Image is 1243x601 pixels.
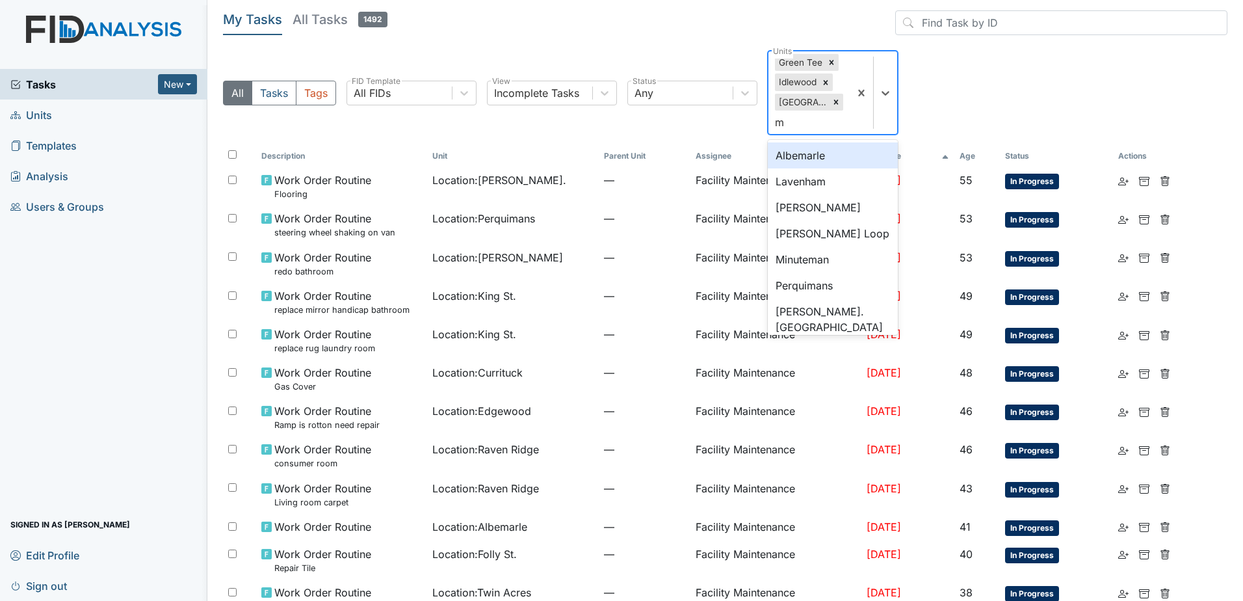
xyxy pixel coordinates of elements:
[1160,442,1170,457] a: Delete
[867,548,901,561] span: [DATE]
[228,150,237,159] input: Toggle All Rows Selected
[690,514,862,541] td: Facility Maintenance
[432,250,563,265] span: Location : [PERSON_NAME]
[1139,442,1149,457] a: Archive
[1139,546,1149,562] a: Archive
[960,289,973,302] span: 49
[274,342,375,354] small: replace rug laundry room
[768,168,898,194] div: Lavenham
[427,145,599,167] th: Toggle SortBy
[432,481,539,496] span: Location : Raven Ridge
[432,519,527,535] span: Location : Albemarle
[1000,145,1113,167] th: Toggle SortBy
[432,172,566,188] span: Location : [PERSON_NAME].
[775,54,824,71] div: Green Tee
[867,586,901,599] span: [DATE]
[1160,211,1170,226] a: Delete
[296,81,336,105] button: Tags
[1160,546,1170,562] a: Delete
[256,145,428,167] th: Toggle SortBy
[432,211,535,226] span: Location : Perquimans
[604,172,685,188] span: —
[274,327,375,354] span: Work Order Routine replace rug laundry room
[690,167,862,206] td: Facility Maintenance
[867,405,901,418] span: [DATE]
[274,304,410,316] small: replace mirror handicap bathroom
[861,145,954,167] th: Toggle SortBy
[274,457,371,470] small: consumer room
[274,172,371,200] span: Work Order Routine Flooring
[1005,482,1059,498] span: In Progress
[768,194,898,220] div: [PERSON_NAME]
[1139,288,1149,304] a: Archive
[432,365,523,381] span: Location : Currituck
[274,442,371,470] span: Work Order Routine consumer room
[1139,403,1149,419] a: Archive
[775,94,829,111] div: [GEOGRAPHIC_DATA]
[354,85,391,101] div: All FIDs
[599,145,690,167] th: Toggle SortBy
[768,220,898,247] div: [PERSON_NAME] Loop
[10,166,68,186] span: Analysis
[690,541,862,580] td: Facility Maintenance
[960,328,973,341] span: 49
[10,576,67,596] span: Sign out
[690,436,862,475] td: Facility Maintenance
[10,545,79,565] span: Edit Profile
[604,442,685,457] span: —
[1005,328,1059,343] span: In Progress
[1139,211,1149,226] a: Archive
[1113,145,1178,167] th: Actions
[1005,174,1059,189] span: In Progress
[1005,548,1059,563] span: In Progress
[274,419,380,431] small: Ramp is rotton need repair
[1005,405,1059,420] span: In Progress
[1160,365,1170,381] a: Delete
[1005,443,1059,459] span: In Progress
[960,586,973,599] span: 38
[867,443,901,456] span: [DATE]
[1139,327,1149,342] a: Archive
[274,403,380,431] span: Work Order Routine Ramp is rotton need repair
[1005,251,1059,267] span: In Progress
[1005,520,1059,536] span: In Progress
[960,405,973,418] span: 46
[274,381,371,393] small: Gas Cover
[960,548,973,561] span: 40
[960,520,971,533] span: 41
[960,366,973,379] span: 48
[768,247,898,273] div: Minuteman
[1160,327,1170,342] a: Delete
[604,365,685,381] span: —
[1139,250,1149,265] a: Archive
[223,81,336,105] div: Type filter
[432,585,531,600] span: Location : Twin Acres
[1139,172,1149,188] a: Archive
[432,546,517,562] span: Location : Folly St.
[895,10,1227,35] input: Find Task by ID
[10,514,130,535] span: Signed in as [PERSON_NAME]
[768,273,898,299] div: Perquimans
[274,481,371,509] span: Work Order Routine Living room carpet
[1160,172,1170,188] a: Delete
[432,403,531,419] span: Location : Edgewood
[10,105,52,125] span: Units
[274,562,371,574] small: Repair Tile
[604,481,685,496] span: —
[768,142,898,168] div: Albemarle
[690,398,862,436] td: Facility Maintenance
[690,475,862,514] td: Facility Maintenance
[1005,289,1059,305] span: In Progress
[274,265,371,278] small: redo bathroom
[223,10,282,29] h5: My Tasks
[274,288,410,316] span: Work Order Routine replace mirror handicap bathroom
[274,211,395,239] span: Work Order Routine steering wheel shaking on van
[768,299,898,340] div: [PERSON_NAME]. [GEOGRAPHIC_DATA]
[1160,519,1170,535] a: Delete
[1139,519,1149,535] a: Archive
[1160,481,1170,496] a: Delete
[358,12,387,27] span: 1492
[960,251,973,264] span: 53
[494,85,579,101] div: Incomplete Tasks
[252,81,296,105] button: Tasks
